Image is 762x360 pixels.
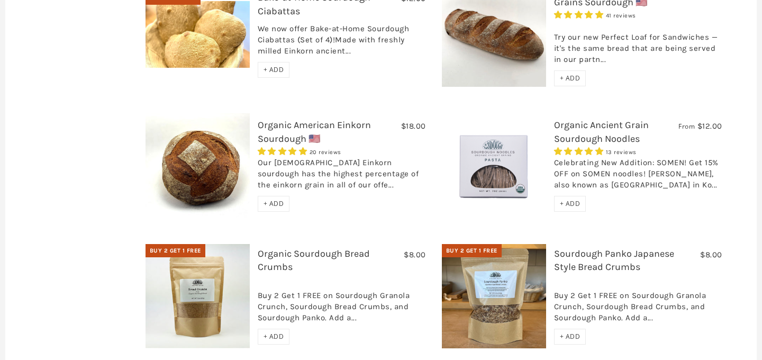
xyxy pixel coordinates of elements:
div: Buy 2 Get 1 FREE [146,244,205,258]
span: 20 reviews [310,149,341,156]
div: We now offer Bake-at-Home Sourdough Ciabattas (Set of 4)!Made with freshly milled Einkorn ancient... [258,23,426,62]
a: Organic Ancient Grain Sourdough Noodles [554,119,649,144]
div: + ADD [554,196,586,212]
div: + ADD [258,329,290,345]
span: $8.00 [700,250,722,259]
div: Buy 2 Get 1 FREE on Sourdough Granola Crunch, Sourdough Bread Crumbs, and Sourdough Panko. Add a... [258,279,426,329]
img: Organic Ancient Grain Sourdough Noodles [442,113,546,218]
a: Sourdough Panko Japanese Style Bread Crumbs [554,248,674,273]
span: 4.95 stars [258,147,310,156]
span: + ADD [560,199,580,208]
span: 41 reviews [606,12,636,19]
span: $8.00 [404,250,426,259]
img: Sourdough Panko Japanese Style Bread Crumbs [442,244,546,348]
span: + ADD [264,332,284,341]
div: + ADD [258,62,290,78]
img: Bake-at-Home Sourdough Ciabattas [146,1,250,68]
span: From [678,122,695,131]
span: 13 reviews [606,149,637,156]
a: Organic Sourdough Bread Crumbs [258,248,370,273]
span: $18.00 [401,121,426,131]
div: Buy 2 Get 1 FREE [442,244,502,258]
div: Celebrating New Addition: SOMEN! Get 15% OFF on SOMEN noodles! [PERSON_NAME], also known as [GEOG... [554,157,722,196]
div: + ADD [258,196,290,212]
span: + ADD [264,199,284,208]
span: + ADD [560,74,580,83]
div: Buy 2 Get 1 FREE on Sourdough Granola Crunch, Sourdough Bread Crumbs, and Sourdough Panko. Add a... [554,279,722,329]
span: 4.93 stars [554,10,606,20]
img: Organic Sourdough Bread Crumbs [146,244,250,348]
div: + ADD [554,70,586,86]
span: $12.00 [697,121,722,131]
div: + ADD [554,329,586,345]
span: 4.85 stars [554,147,606,156]
img: Organic American Einkorn Sourdough 🇺🇸 [146,113,250,218]
a: Organic American Einkorn Sourdough 🇺🇸 [258,119,371,144]
div: Try our new Perfect Loaf for Sandwiches — it's the same bread that are being served in our partn... [554,21,722,70]
span: + ADD [560,332,580,341]
span: + ADD [264,65,284,74]
div: Our [DEMOGRAPHIC_DATA] Einkorn sourdough has the highest percentage of the einkorn grain in all o... [258,157,426,196]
